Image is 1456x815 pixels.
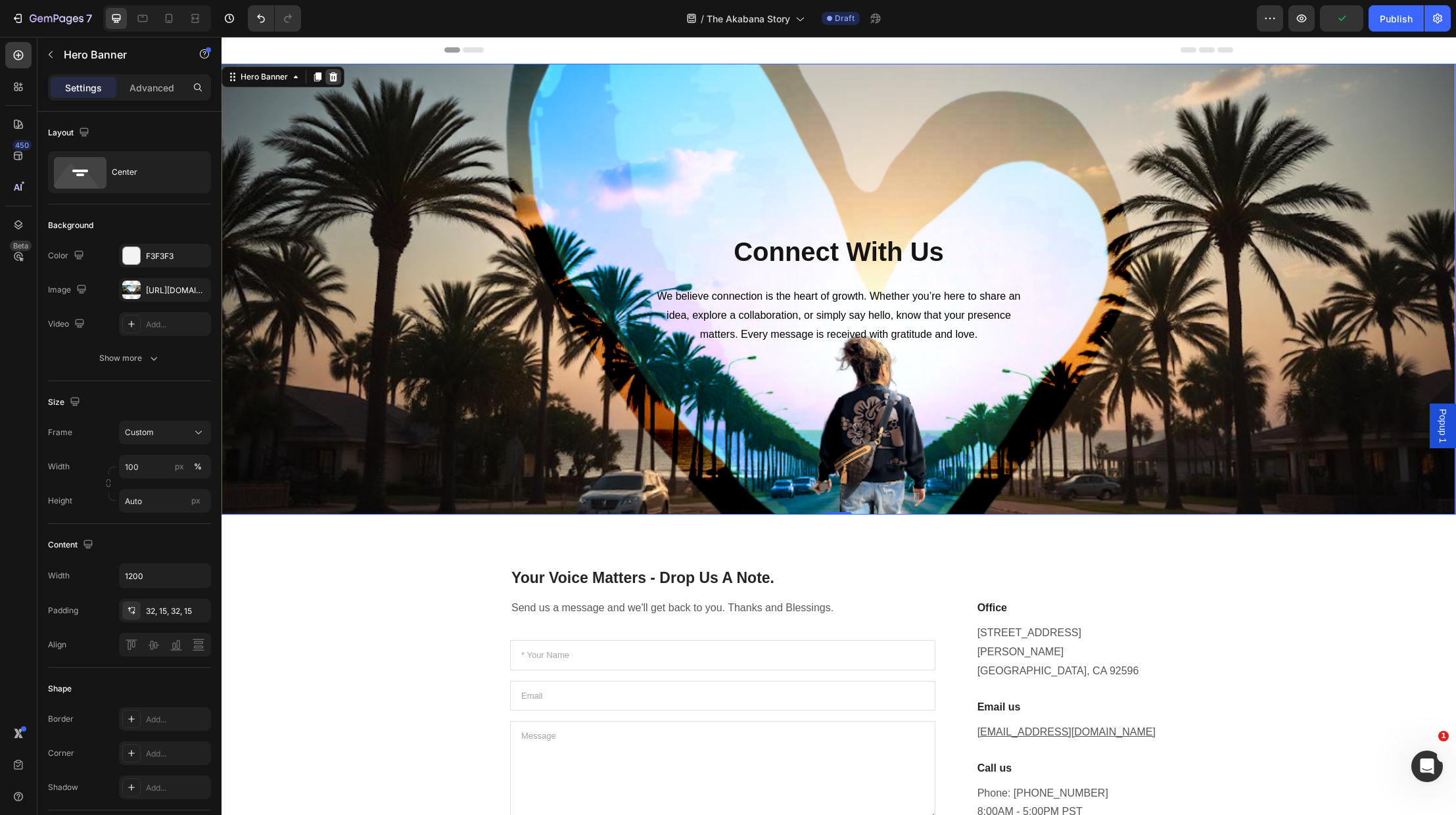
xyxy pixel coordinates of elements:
[835,12,855,24] span: Draft
[10,241,32,251] div: Beta
[289,530,714,553] h2: Your Voice Matters - Drop Us A Note.
[146,748,208,760] div: Add...
[756,663,945,678] p: Email us
[1215,372,1228,406] span: Popup 1
[707,12,790,26] span: The Akabana Story
[1369,5,1424,32] button: Publish
[48,747,74,759] div: Corner
[1438,731,1449,741] span: 1
[5,5,98,32] button: 7
[190,459,206,475] button: px
[12,140,32,151] div: 450
[48,495,72,507] label: Height
[756,689,934,701] a: [EMAIL_ADDRESS][DOMAIN_NAME]
[48,220,93,231] div: Background
[65,81,102,95] p: Settings
[175,461,184,473] div: px
[191,496,200,505] span: px
[146,285,208,296] div: [URL][DOMAIN_NAME]
[48,570,70,582] div: Width
[48,639,66,651] div: Align
[112,157,192,187] div: Center
[290,562,713,581] p: Send us a message and we'll get back to you. Thanks and Blessings.
[194,461,202,473] div: %
[756,587,945,625] p: [STREET_ADDRESS][PERSON_NAME]
[146,605,208,617] div: 32, 15, 32, 15
[86,11,92,26] p: 7
[48,683,72,695] div: Shape
[48,247,87,265] div: Color
[120,564,210,588] input: Auto
[48,315,87,333] div: Video
[48,605,78,617] div: Padding
[119,455,211,478] input: px%
[756,563,945,579] p: Office
[146,782,208,794] div: Add...
[222,37,1456,815] iframe: Design area
[99,352,160,365] div: Show more
[48,346,211,370] button: Show more
[119,489,211,513] input: px
[48,394,83,411] div: Size
[1411,751,1443,782] iframe: Intercom live chat
[119,421,211,444] button: Custom
[48,281,89,299] div: Image
[701,12,704,26] span: /
[146,319,208,331] div: Add...
[756,747,945,785] p: Phone: [PHONE_NUMBER] 8:00AM - 5:00PM PST
[48,536,96,554] div: Content
[436,254,799,303] span: We believe connection is the heart of growth. Whether you’re here to share an idea, explore a col...
[233,197,1002,233] h1: Connect With Us
[289,603,714,634] input: * Your Name
[48,713,74,725] div: Border
[248,5,301,32] div: Undo/Redo
[129,81,174,95] p: Advanced
[289,644,714,674] input: Email
[172,459,187,475] button: %
[756,724,945,739] p: Call us
[125,427,154,438] span: Custom
[146,714,208,726] div: Add...
[756,625,945,644] p: [GEOGRAPHIC_DATA], CA 92596
[48,124,92,142] div: Layout
[48,461,70,473] label: Width
[48,781,78,793] div: Shadow
[64,47,176,62] p: Hero Banner
[1380,12,1413,26] div: Publish
[48,427,72,438] label: Frame
[146,250,208,262] div: F3F3F3
[16,34,69,46] div: Hero Banner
